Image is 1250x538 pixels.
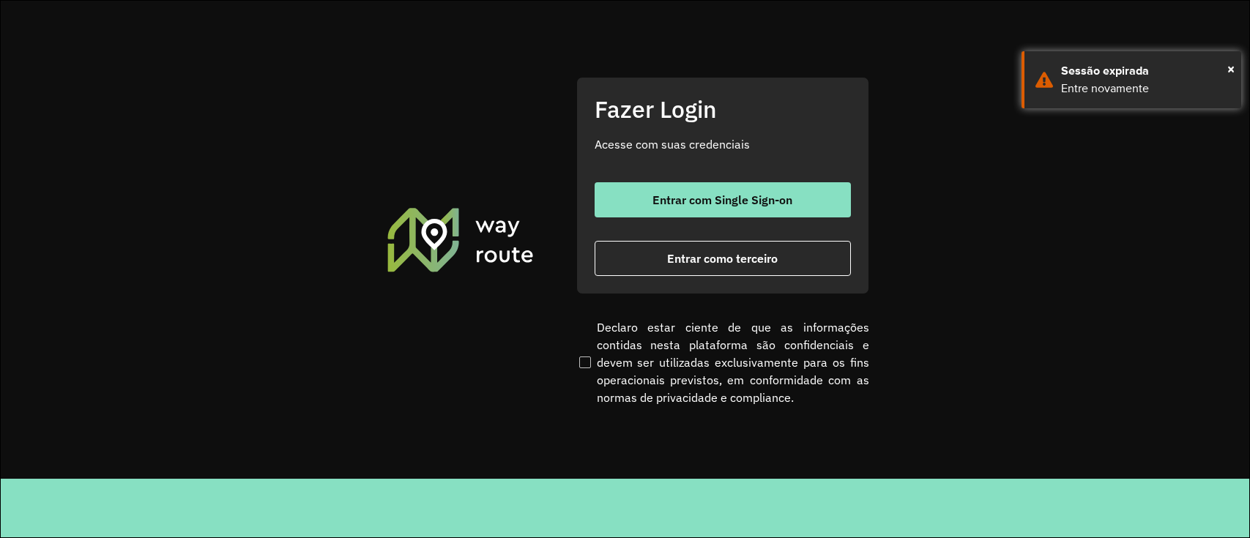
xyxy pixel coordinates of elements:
[1227,58,1235,80] span: ×
[667,253,778,264] span: Entrar como terceiro
[652,194,792,206] span: Entrar com Single Sign-on
[595,135,851,153] p: Acesse com suas credenciais
[595,95,851,123] h2: Fazer Login
[385,206,536,273] img: Roteirizador AmbevTech
[576,318,869,406] label: Declaro estar ciente de que as informações contidas nesta plataforma são confidenciais e devem se...
[595,241,851,276] button: button
[1061,80,1230,97] div: Entre novamente
[1227,58,1235,80] button: Close
[1061,62,1230,80] div: Sessão expirada
[595,182,851,217] button: button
